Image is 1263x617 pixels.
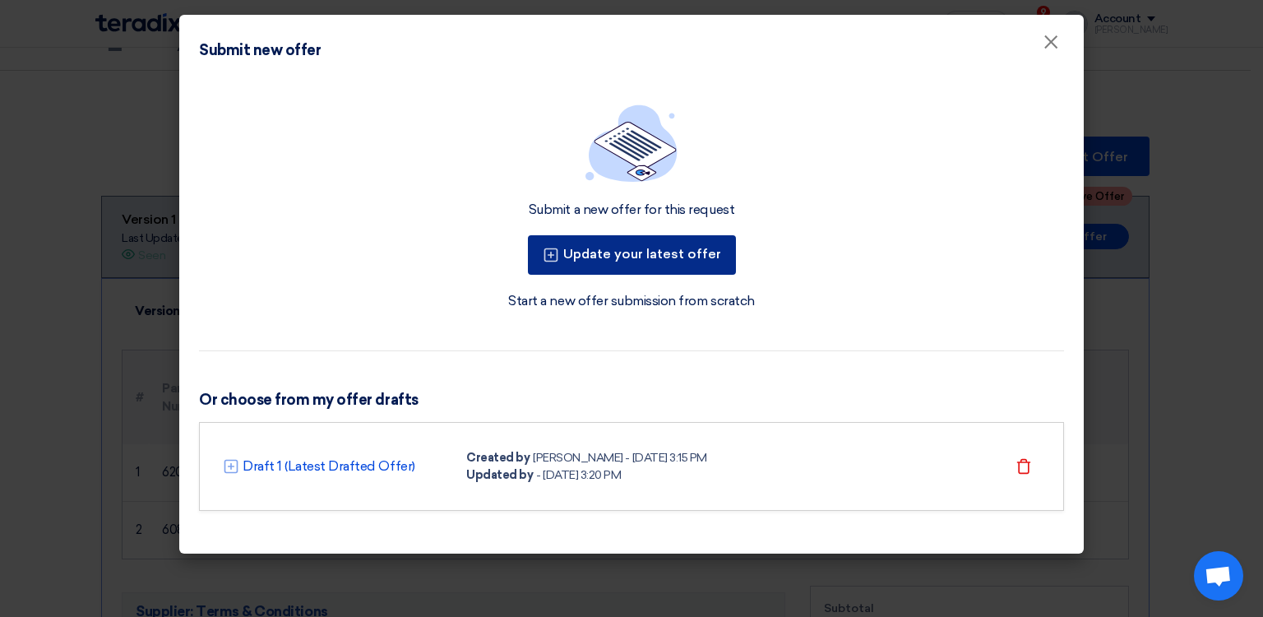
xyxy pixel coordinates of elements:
[199,391,1064,409] h3: Or choose from my offer drafts
[1043,30,1059,63] span: ×
[528,235,736,275] button: Update your latest offer
[1029,26,1072,59] button: Close
[199,39,321,62] div: Submit new offer
[1194,551,1243,601] a: Open chat
[508,291,754,311] a: Start a new offer submission from scratch
[243,457,415,476] a: Draft 1 (Latest Drafted Offer)
[466,449,530,466] div: Created by
[529,202,734,219] div: Submit a new offer for this request
[533,449,707,466] div: [PERSON_NAME] - [DATE] 3:15 PM
[466,466,533,484] div: Updated by
[585,104,678,182] img: empty_state_list.svg
[536,466,621,484] div: - [DATE] 3:20 PM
